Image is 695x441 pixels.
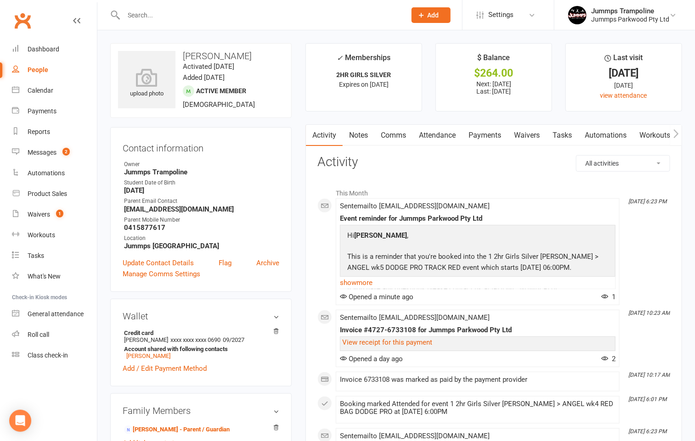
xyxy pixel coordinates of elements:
div: Workouts [28,231,55,239]
i: [DATE] 6:01 PM [628,396,667,402]
a: show more [340,276,616,289]
a: Product Sales [12,184,97,204]
div: Booking marked Attended for event 1 2hr Girls Silver [PERSON_NAME] > ANGEL wk4 RED BAG DODGE PRO ... [340,400,616,416]
strong: [DATE] [124,186,279,195]
strong: [EMAIL_ADDRESS][DOMAIN_NAME] [124,205,279,213]
a: What's New [12,266,97,287]
a: View receipt for this payment [342,338,432,346]
div: [DATE] [574,80,673,90]
a: Manage Comms Settings [123,268,200,279]
span: Sent email to [EMAIL_ADDRESS][DOMAIN_NAME] [340,202,490,210]
span: Settings [488,5,514,25]
a: Archive [256,257,279,268]
span: xxxx xxxx xxxx 0690 [170,336,220,343]
a: Calendar [12,80,97,101]
span: Opened a day ago [340,355,403,363]
strong: Jummps [GEOGRAPHIC_DATA] [124,242,279,250]
a: Workouts [633,125,677,146]
div: Payments [28,107,57,115]
div: Parent Mobile Number [124,216,279,224]
div: Last visit [605,52,643,68]
div: Waivers [28,211,50,218]
a: Activity [306,125,343,146]
span: 1 [56,210,63,218]
div: Invoice #4727-6733108 for Jummps Parkwood Pty Ltd [340,326,616,334]
div: Dashboard [28,45,59,53]
span: [DEMOGRAPHIC_DATA] [183,100,255,109]
a: Update Contact Details [123,257,194,268]
a: Waivers 1 [12,204,97,225]
strong: 0415877617 [124,223,279,232]
span: Expires on [DATE] [339,81,389,88]
span: Add [428,11,439,19]
span: Active member [196,87,246,95]
a: Payments [12,101,97,122]
div: Calendar [28,87,53,94]
time: Added [DATE] [183,73,225,82]
a: Notes [343,125,374,146]
strong: Jummps Trampoline [124,168,279,176]
i: [DATE] 10:23 AM [628,310,670,316]
i: ✓ [337,54,343,62]
h3: Contact information [123,140,279,153]
div: Messages [28,149,57,156]
span: 09/2027 [223,336,244,343]
a: General attendance kiosk mode [12,304,97,324]
div: Tasks [28,252,44,259]
span: Opened a minute ago [340,293,413,301]
div: Jummps Parkwood Pty Ltd [591,15,669,23]
a: Tasks [546,125,578,146]
a: Class kiosk mode [12,345,97,366]
a: Dashboard [12,39,97,60]
a: Roll call [12,324,97,345]
a: Clubworx [11,9,34,32]
a: Comms [374,125,412,146]
div: upload photo [118,68,175,99]
a: People [12,60,97,80]
div: Parent Email Contact [124,197,279,206]
div: General attendance [28,310,84,318]
i: [DATE] 6:23 PM [628,198,667,205]
i: [DATE] 10:17 AM [628,372,670,378]
div: Student Date of Birth [124,179,279,187]
div: Product Sales [28,190,67,197]
strong: 2HR GIRLS SILVER [337,71,391,78]
p: Hi , [345,230,610,243]
span: 2 [601,355,616,363]
a: Tasks [12,246,97,266]
a: Flag [219,257,232,268]
strong: [PERSON_NAME] [354,231,407,240]
a: Automations [578,125,633,146]
div: What's New [28,273,61,280]
a: [PERSON_NAME] - Parent / Guardian [124,425,230,435]
div: [DATE] [574,68,673,78]
a: Payments [462,125,508,146]
h3: [PERSON_NAME] [118,51,284,61]
strong: Account shared with following contacts [124,346,275,352]
p: Next: [DATE] Last: [DATE] [444,80,543,95]
time: Activated [DATE] [183,62,234,71]
img: thumb_image1698795904.png [568,6,587,24]
div: $264.00 [444,68,543,78]
p: This is a reminder that you're booked into the 1 2hr Girls Silver [PERSON_NAME] > ANGEL wk5 DODGE... [345,251,610,275]
a: Reports [12,122,97,142]
span: Sent email to [EMAIL_ADDRESS][DOMAIN_NAME] [340,432,490,440]
a: Automations [12,163,97,184]
a: Waivers [508,125,546,146]
div: Event reminder for Jummps Parkwood Pty Ltd [340,215,616,223]
span: 2 [62,148,70,156]
a: Workouts [12,225,97,246]
div: Owner [124,160,279,169]
input: Search... [121,9,400,22]
div: Automations [28,169,65,177]
div: Roll call [28,331,49,338]
strong: Credit card [124,329,275,336]
a: Messages 2 [12,142,97,163]
div: Class check-in [28,352,68,359]
i: [DATE] 6:23 PM [628,428,667,435]
span: 1 [601,293,616,301]
a: Add / Edit Payment Method [123,363,207,374]
span: Sent email to [EMAIL_ADDRESS][DOMAIN_NAME] [340,313,490,322]
li: This Month [317,184,670,198]
div: Memberships [337,52,391,69]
